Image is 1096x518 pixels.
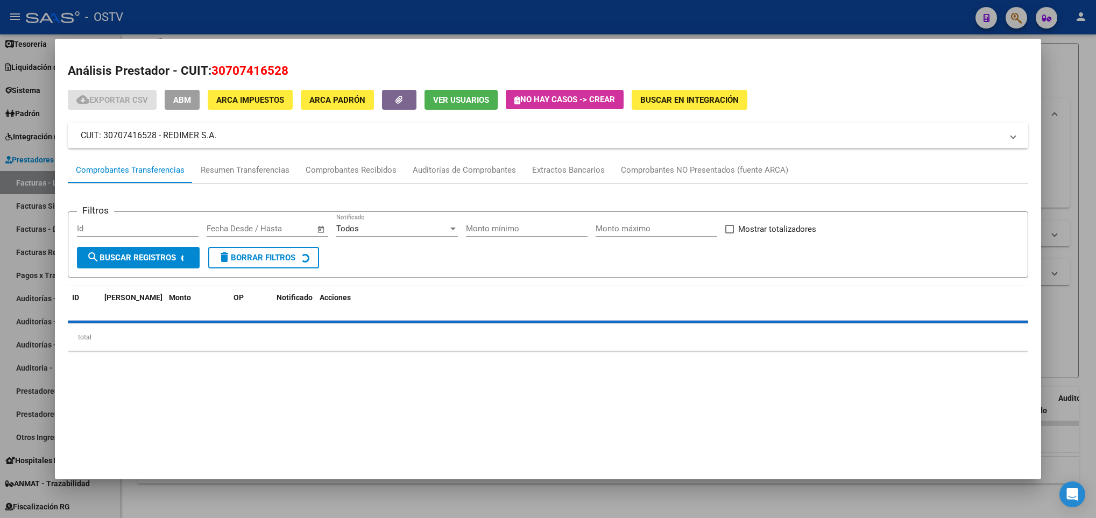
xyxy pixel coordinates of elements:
[165,90,200,110] button: ABM
[100,286,165,322] datatable-header-cell: Fecha T.
[68,90,157,110] button: Exportar CSV
[165,286,229,322] datatable-header-cell: Monto
[738,223,816,236] span: Mostrar totalizadores
[309,95,365,105] span: ARCA Padrón
[229,286,272,322] datatable-header-cell: OP
[506,90,624,109] button: No hay casos -> Crear
[218,253,295,262] span: Borrar Filtros
[72,293,79,302] span: ID
[208,247,319,268] button: Borrar Filtros
[76,93,89,106] mat-icon: cloud_download
[315,223,327,236] button: Open calendar
[216,95,284,105] span: ARCA Impuestos
[413,164,516,176] div: Auditorías de Comprobantes
[81,129,1002,142] mat-panel-title: CUIT: 30707416528 - REDIMER S.A.
[87,251,100,264] mat-icon: search
[77,203,114,217] h3: Filtros
[260,224,312,233] input: Fecha fin
[201,164,289,176] div: Resumen Transferencias
[315,286,1028,322] datatable-header-cell: Acciones
[320,293,351,302] span: Acciones
[433,95,489,105] span: Ver Usuarios
[218,251,231,264] mat-icon: delete
[532,164,605,176] div: Extractos Bancarios
[211,63,288,77] span: 30707416528
[306,164,397,176] div: Comprobantes Recibidos
[514,95,615,104] span: No hay casos -> Crear
[208,90,293,110] button: ARCA Impuestos
[301,90,374,110] button: ARCA Padrón
[272,286,315,322] datatable-header-cell: Notificado
[1059,481,1085,507] div: Open Intercom Messenger
[632,90,747,110] button: Buscar en Integración
[68,123,1028,148] mat-expansion-panel-header: CUIT: 30707416528 - REDIMER S.A.
[87,253,176,262] span: Buscar Registros
[234,293,244,302] span: OP
[68,324,1028,351] div: total
[76,164,185,176] div: Comprobantes Transferencias
[207,224,250,233] input: Fecha inicio
[425,90,498,110] button: Ver Usuarios
[277,293,313,302] span: Notificado
[68,62,1028,80] h2: Análisis Prestador - CUIT:
[336,224,359,233] span: Todos
[169,293,191,302] span: Monto
[640,95,739,105] span: Buscar en Integración
[68,286,100,322] datatable-header-cell: ID
[77,247,200,268] button: Buscar Registros
[104,293,162,302] span: [PERSON_NAME]
[621,164,788,176] div: Comprobantes NO Presentados (fuente ARCA)
[76,95,148,105] span: Exportar CSV
[173,95,191,105] span: ABM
